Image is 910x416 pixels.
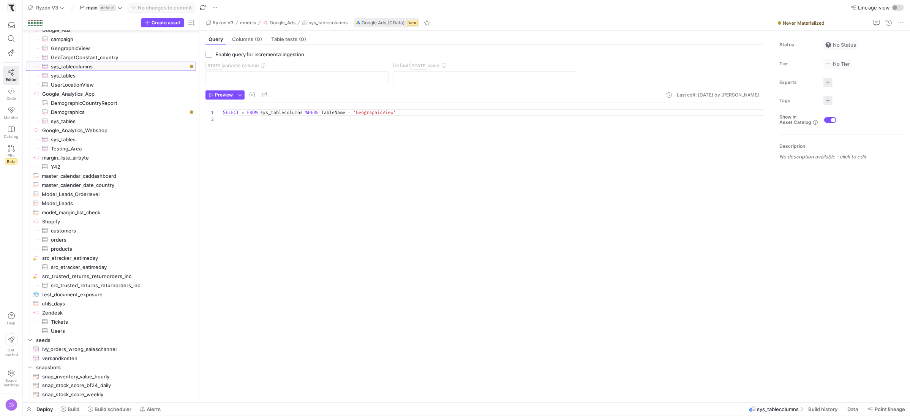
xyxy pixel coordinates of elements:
span: Query [209,37,223,42]
span: TableName [321,109,345,115]
span: Deploy [36,406,53,412]
span: Data [847,406,858,412]
button: Ryzon V3 [26,3,67,13]
button: sys_tablecolumns [300,18,350,27]
a: Editor [3,66,19,85]
span: variable column [205,62,259,68]
div: Last edit: [DATE] by [PERSON_NAME] [677,92,759,98]
span: Help [6,321,16,325]
button: Preview [205,90,235,100]
span: No Status [825,42,856,48]
span: WHERE [305,109,319,115]
span: Ryzon V3 [213,20,234,25]
span: Google_Ads [270,20,295,25]
button: Google_Ads [261,18,297,27]
div: CB [5,399,17,411]
div: 2 [205,116,214,123]
span: PRs [8,153,15,158]
button: No tierNo Tier [823,59,852,69]
button: Help [3,309,19,329]
span: Point lineage [875,406,905,412]
a: Code [3,85,19,104]
a: https://storage.googleapis.com/y42-prod-data-exchange/images/sBsRsYb6BHzNxH9w4w8ylRuridc3cmH4JEFn... [3,1,19,14]
span: Build scheduler [95,406,131,412]
span: Enable query for incremental ingestion [215,51,304,57]
span: sys_tablecolumns [260,109,303,115]
a: Catalog [3,123,19,142]
span: Build [68,406,79,412]
button: Getstarted [3,330,19,360]
span: Alerts [147,406,161,412]
span: Space settings [4,378,19,387]
button: Build history [805,403,842,416]
button: Alerts [136,403,164,416]
a: PRsBeta [3,142,19,168]
span: default [99,5,116,11]
span: Preview [215,92,233,98]
span: Beta [5,158,17,165]
a: Monitor [3,104,19,123]
span: sys_tablecolumns [757,406,799,412]
span: Build history [808,406,837,412]
div: 1 [205,109,214,116]
span: FROM [247,109,258,115]
span: Default value [393,62,440,68]
button: CB [3,397,19,413]
button: Point lineage [864,403,908,416]
button: No statusNo Status [823,40,858,50]
img: https://storage.googleapis.com/y42-prod-data-exchange/images/sBsRsYb6BHzNxH9w4w8ylRuridc3cmH4JEFn... [8,4,15,11]
span: Catalog [4,134,19,139]
a: Spacesettings [3,366,19,391]
span: SELECT [223,109,239,115]
span: Get started [5,348,18,357]
span: sys_tablecolumns [309,20,348,25]
span: Ryzon V3 [36,5,58,11]
button: maindefault [77,3,125,13]
button: models [239,18,258,27]
img: No status [825,42,831,48]
span: Columns [232,37,262,42]
span: (0) [299,37,306,42]
span: Editor [6,77,17,82]
span: main [86,5,98,11]
span: Code [6,96,16,101]
span: No Tier [825,61,850,67]
button: Data [844,403,863,416]
button: Build [57,403,83,416]
button: Ryzon V3 [204,18,235,27]
span: Lineage view [858,5,890,11]
button: Build scheduler [84,403,135,416]
span: = [348,109,351,115]
span: 'GeographicView' [353,109,396,115]
span: STATE [410,62,427,70]
span: STATE [205,62,223,70]
span: (0) [255,37,262,42]
span: Monitor [4,115,19,120]
span: models [240,20,256,25]
span: Table tests [271,37,306,42]
img: No tier [825,61,831,67]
